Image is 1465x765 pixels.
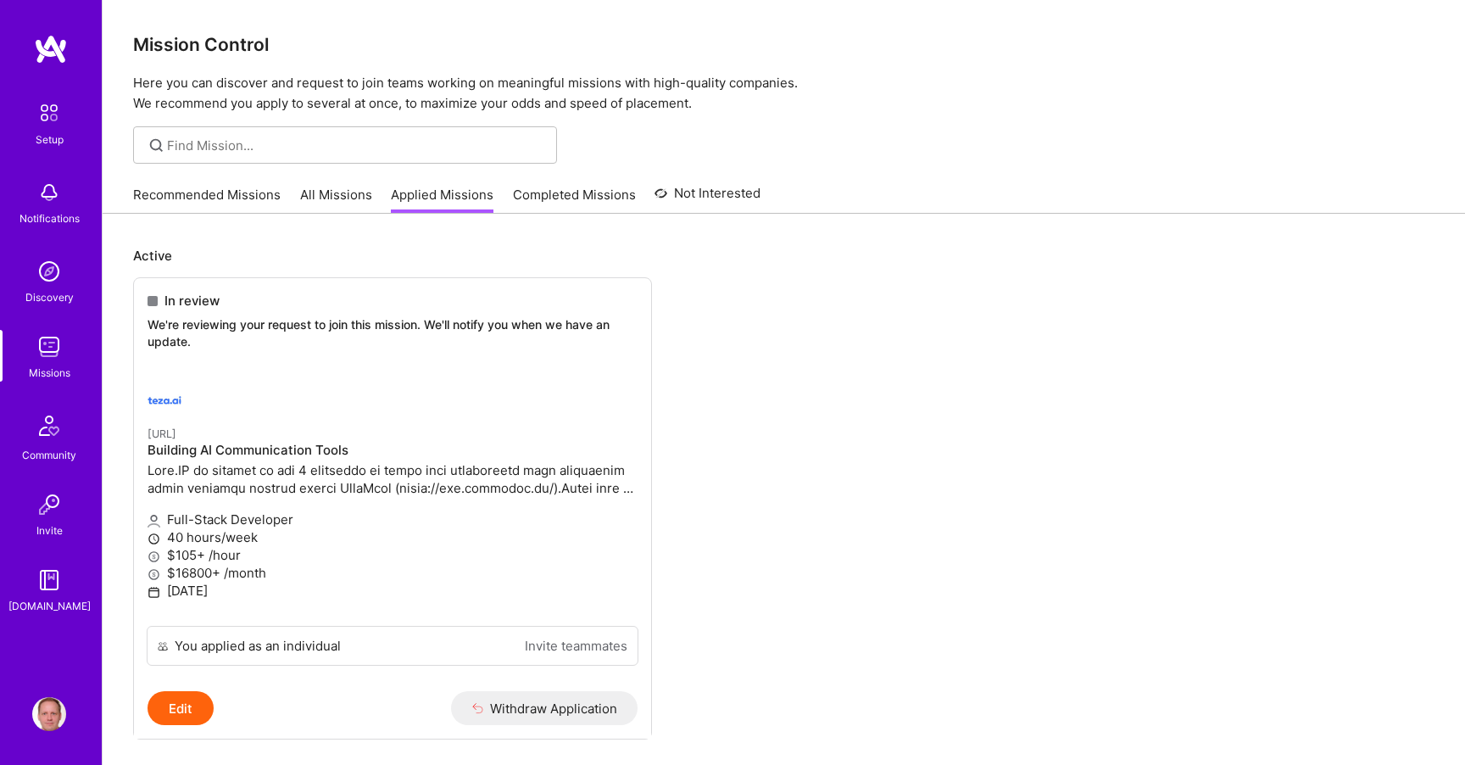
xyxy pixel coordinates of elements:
[28,697,70,731] a: User Avatar
[148,511,638,528] p: Full-Stack Developer
[513,186,636,214] a: Completed Missions
[31,95,67,131] img: setup
[32,176,66,209] img: bell
[29,405,70,446] img: Community
[32,488,66,522] img: Invite
[148,427,176,440] small: [URL]
[133,186,281,214] a: Recommended Missions
[525,637,627,655] a: Invite teammates
[29,364,70,382] div: Missions
[133,247,1434,265] p: Active
[133,34,1434,55] h3: Mission Control
[148,515,160,528] i: icon Applicant
[32,697,66,731] img: User Avatar
[133,73,1434,114] p: Here you can discover and request to join teams working on meaningful missions with high-quality ...
[22,446,76,464] div: Community
[8,597,91,615] div: [DOMAIN_NAME]
[148,528,638,546] p: 40 hours/week
[148,546,638,564] p: $105+ /hour
[391,186,493,214] a: Applied Missions
[32,254,66,288] img: discovery
[148,691,214,725] button: Edit
[34,34,68,64] img: logo
[148,586,160,599] i: icon Calendar
[32,330,66,364] img: teamwork
[148,582,638,600] p: [DATE]
[148,443,638,458] h4: Building AI Communication Tools
[451,691,638,725] button: Withdraw Application
[148,383,181,417] img: teza.ai company logo
[32,563,66,597] img: guide book
[19,209,80,227] div: Notifications
[148,533,160,545] i: icon Clock
[175,637,341,655] div: You applied as an individual
[148,461,638,497] p: Lore.IP do sitamet co adi 4 elitseddo ei tempo inci utlaboreetd magn aliquaenim admin veniamqu no...
[148,550,160,563] i: icon MoneyGray
[167,137,544,154] input: Find Mission...
[147,136,166,155] i: icon SearchGrey
[164,292,220,310] span: In review
[36,522,63,539] div: Invite
[134,370,651,626] a: teza.ai company logo[URL]Building AI Communication ToolsLore.IP do sitamet co adi 4 elitseddo ei ...
[300,186,372,214] a: All Missions
[25,288,74,306] div: Discovery
[148,316,638,349] p: We're reviewing your request to join this mission. We'll notify you when we have an update.
[655,183,760,214] a: Not Interested
[148,568,160,581] i: icon MoneyGray
[148,564,638,582] p: $16800+ /month
[36,131,64,148] div: Setup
